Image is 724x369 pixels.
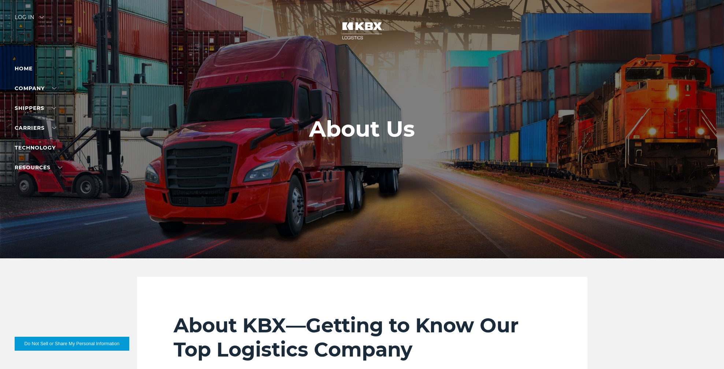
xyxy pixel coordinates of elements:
a: Company [15,85,56,92]
div: Log in [15,15,44,25]
a: Technology [15,144,56,151]
a: RESOURCES [15,164,62,171]
a: Carriers [15,125,56,131]
a: Home [15,65,33,72]
h1: About Us [309,117,415,141]
a: SHIPPERS [15,105,56,111]
img: arrow [40,16,44,18]
button: Do Not Sell or Share My Personal Information [15,337,129,351]
img: kbx logo [335,15,390,47]
h2: About KBX—Getting to Know Our Top Logistics Company [174,313,551,362]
